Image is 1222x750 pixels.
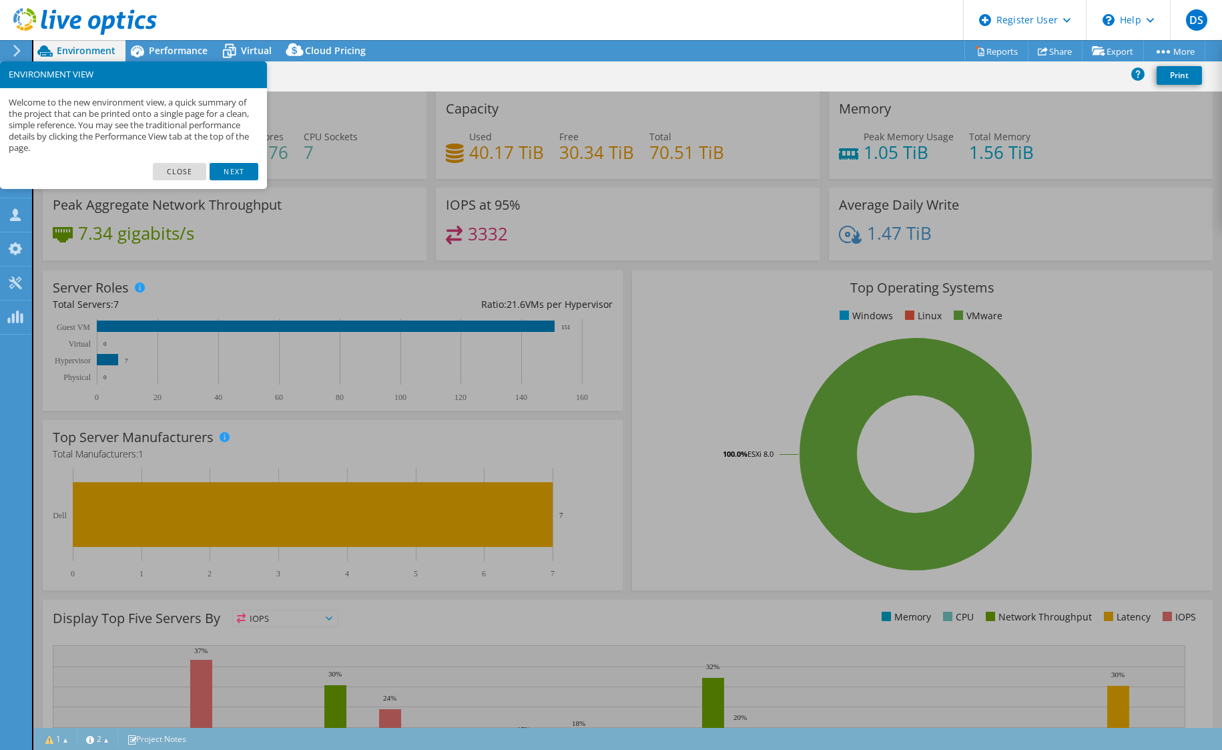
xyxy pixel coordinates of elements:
[57,44,115,57] span: Environment
[233,610,338,626] span: IOPS
[149,44,208,57] span: Performance
[1143,41,1205,61] a: More
[9,70,258,79] h3: ENVIRONMENT VIEW
[153,163,207,180] a: Close
[1028,41,1083,61] a: Share
[241,44,272,57] span: Virtual
[36,731,77,747] a: 1
[305,44,366,57] span: Cloud Pricing
[964,41,1028,61] a: Reports
[117,731,196,747] a: Project Notes
[77,731,118,747] a: 2
[1157,66,1202,85] a: Print
[1186,9,1207,31] span: DS
[9,97,258,154] p: Welcome to the new environment view, a quick summary of the project that can be printed onto a si...
[210,163,258,180] a: Next
[1082,41,1144,61] a: Export
[1103,14,1115,26] svg: \n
